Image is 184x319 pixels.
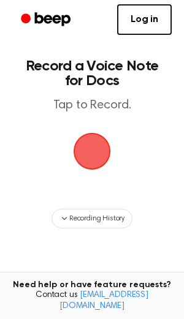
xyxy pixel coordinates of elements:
span: Contact us [7,290,177,312]
span: Recording History [69,213,125,224]
button: Beep Logo [74,133,110,170]
a: Log in [117,4,172,35]
h1: Record a Voice Note for Docs [22,59,162,88]
p: Tap to Record. [22,98,162,113]
a: [EMAIL_ADDRESS][DOMAIN_NAME] [59,291,148,310]
a: Beep [12,8,82,32]
button: Recording History [52,209,132,228]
